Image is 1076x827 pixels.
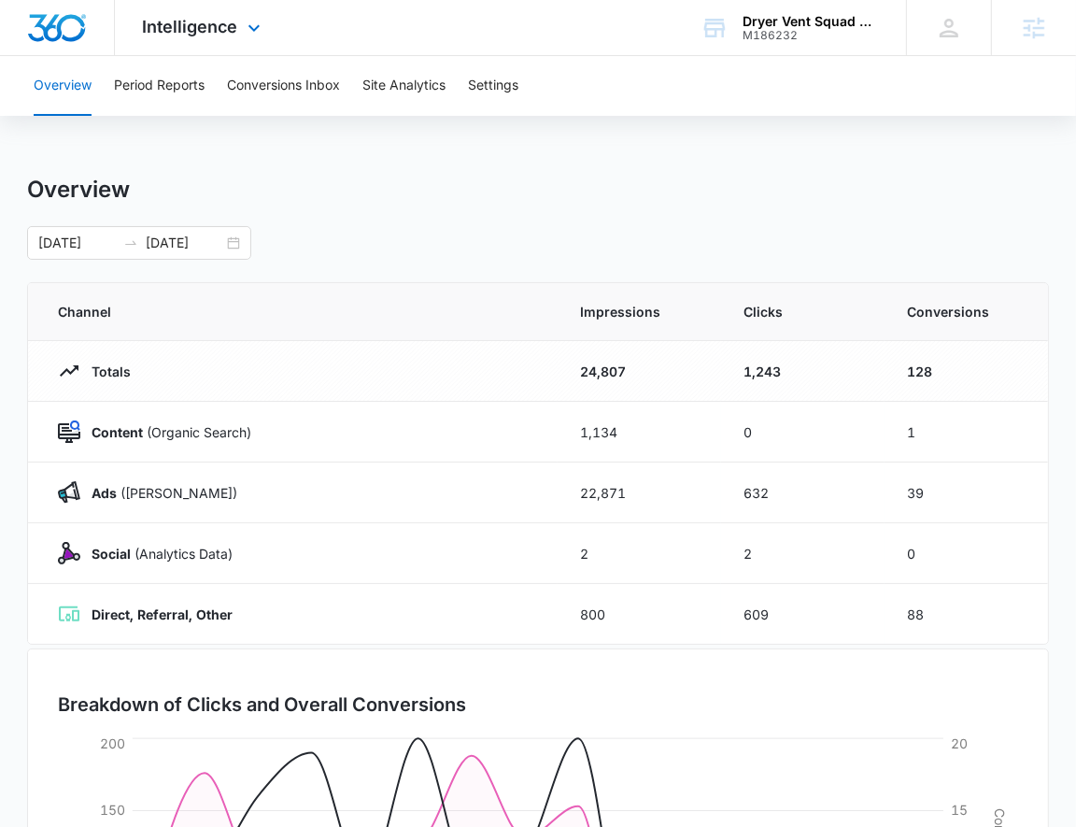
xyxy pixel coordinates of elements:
[227,56,340,116] button: Conversions Inbox
[38,233,116,253] input: Start date
[362,56,446,116] button: Site Analytics
[951,735,968,751] tspan: 20
[558,341,721,402] td: 24,807
[27,176,130,204] h1: Overview
[743,302,862,321] span: Clicks
[885,341,1048,402] td: 128
[34,56,92,116] button: Overview
[907,302,1018,321] span: Conversions
[468,56,518,116] button: Settings
[58,691,466,719] h3: Breakdown of Clicks and Overall Conversions
[114,56,205,116] button: Period Reports
[951,803,968,819] tspan: 15
[558,402,721,463] td: 1,134
[92,546,131,562] strong: Social
[92,606,233,622] strong: Direct, Referral, Other
[721,463,885,523] td: 632
[721,341,885,402] td: 1,243
[885,402,1048,463] td: 1
[146,233,223,253] input: End date
[580,302,699,321] span: Impressions
[743,14,879,29] div: account name
[558,463,721,523] td: 22,871
[92,485,117,501] strong: Ads
[885,584,1048,645] td: 88
[58,421,80,443] img: Content
[123,235,138,250] span: to
[885,463,1048,523] td: 39
[143,17,238,36] span: Intelligence
[58,542,80,564] img: Social
[743,29,879,42] div: account id
[80,544,233,563] p: (Analytics Data)
[100,735,125,751] tspan: 200
[80,483,237,503] p: ([PERSON_NAME])
[80,362,131,381] p: Totals
[123,235,138,250] span: swap-right
[558,584,721,645] td: 800
[721,584,885,645] td: 609
[721,523,885,584] td: 2
[92,424,143,440] strong: Content
[721,402,885,463] td: 0
[80,422,251,442] p: (Organic Search)
[885,523,1048,584] td: 0
[558,523,721,584] td: 2
[58,302,535,321] span: Channel
[100,803,125,819] tspan: 150
[58,481,80,504] img: Ads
